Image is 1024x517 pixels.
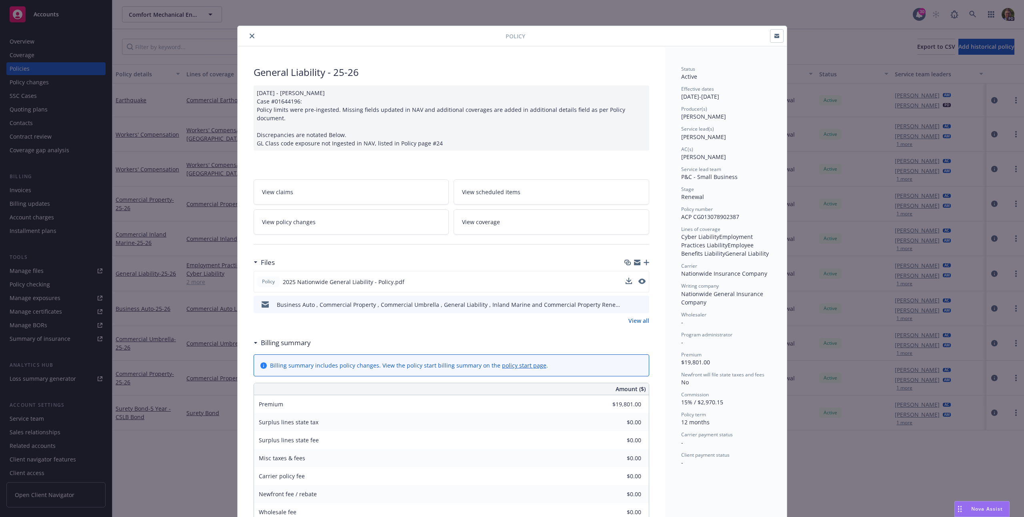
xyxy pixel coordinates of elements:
span: Wholesale fee [259,508,296,516]
span: Surplus lines state fee [259,436,319,444]
div: Drag to move [955,501,965,517]
span: Carrier [681,262,697,269]
div: Business Auto , Commercial Property , Commercial Umbrella , General Liability , Inland Marine and... [277,300,623,309]
span: Policy term [681,411,706,418]
span: Lines of coverage [681,226,720,233]
input: 0.00 [594,470,646,482]
span: - [681,439,683,446]
button: Nova Assist [954,501,1010,517]
span: View claims [262,188,293,196]
span: Service lead(s) [681,125,714,132]
div: [DATE] - [PERSON_NAME] Case #01644196: Policy limits were pre-ingested. Missing fields updated in... [254,86,649,151]
input: 0.00 [594,452,646,464]
span: [PERSON_NAME] [681,113,726,120]
span: $19,801.00 [681,358,710,366]
span: Employee Benefits Liability [681,241,755,257]
h3: Billing summary [261,338,311,348]
span: Renewal [681,193,704,201]
span: Stage [681,186,694,193]
span: Policy number [681,206,713,213]
span: 12 months [681,418,710,426]
span: Status [681,66,695,72]
span: Policy [260,278,276,285]
div: Billing summary [254,338,311,348]
span: View policy changes [262,218,316,226]
span: Premium [681,351,702,358]
a: policy start page [502,362,546,369]
button: download file [626,278,632,286]
span: ACP CG013078902387 [681,213,739,221]
span: View coverage [462,218,500,226]
span: Producer(s) [681,105,707,112]
button: preview file [638,278,646,286]
div: General Liability - 25-26 [254,66,649,79]
span: Cyber Liability [681,233,719,241]
span: Policy [506,32,525,40]
button: preview file [639,300,646,309]
span: Wholesaler [681,311,706,318]
a: View all [628,316,649,325]
a: View policy changes [254,209,449,235]
span: Newfront will file state taxes and fees [681,371,764,378]
span: Nationwide General Insurance Company [681,290,765,306]
a: View coverage [454,209,649,235]
span: Client payment status [681,451,730,458]
span: Newfront fee / rebate [259,490,317,498]
h3: Files [261,257,275,268]
input: 0.00 [594,488,646,500]
button: preview file [638,278,646,284]
button: download file [626,278,632,284]
span: Active [681,73,697,80]
span: Nationwide Insurance Company [681,270,767,277]
span: P&C - Small Business [681,173,738,181]
span: Carrier policy fee [259,472,305,480]
span: - [681,338,683,346]
span: [PERSON_NAME] [681,153,726,161]
div: Files [254,257,275,268]
span: Effective dates [681,86,714,92]
span: Nova Assist [971,505,1003,512]
button: download file [626,300,632,309]
span: - [681,459,683,466]
div: [DATE] - [DATE] [681,86,771,101]
a: View scheduled items [454,179,649,205]
span: AC(s) [681,146,693,153]
input: 0.00 [594,434,646,446]
span: 15% / $2,970.15 [681,398,723,406]
span: Premium [259,400,283,408]
span: Surplus lines state tax [259,418,318,426]
span: Carrier payment status [681,431,733,438]
input: 0.00 [594,416,646,428]
span: Service lead team [681,166,721,173]
input: 0.00 [594,398,646,410]
span: Commission [681,391,709,398]
a: View claims [254,179,449,205]
span: General Liability [725,250,769,257]
span: No [681,378,689,386]
button: close [247,31,257,41]
span: Program administrator [681,331,732,338]
span: 2025 Nationwide General Liability - Policy.pdf [283,278,404,286]
span: Misc taxes & fees [259,454,305,462]
span: Employment Practices Liability [681,233,754,249]
span: Amount ($) [616,385,646,393]
span: - [681,318,683,326]
div: Billing summary includes policy changes. View the policy start billing summary on the . [270,361,548,370]
span: View scheduled items [462,188,520,196]
span: Writing company [681,282,719,289]
span: [PERSON_NAME] [681,133,726,141]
